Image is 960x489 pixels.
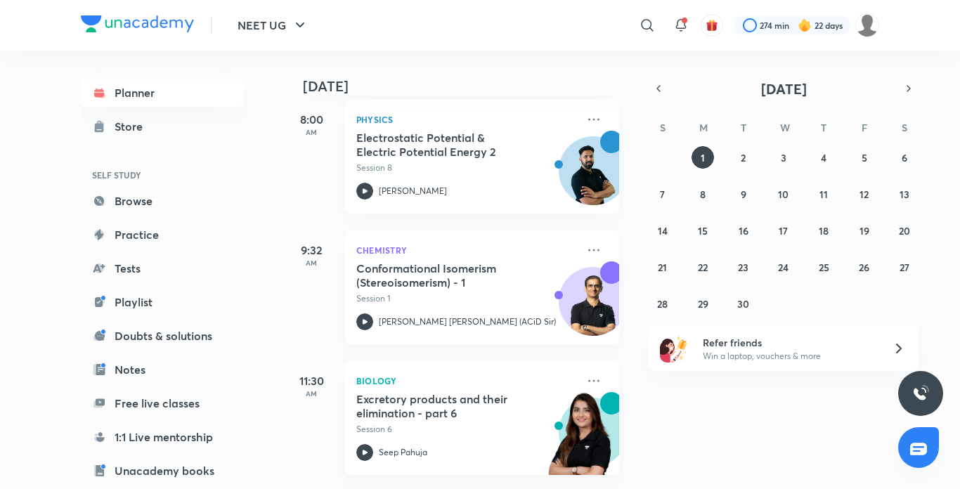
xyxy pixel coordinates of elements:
[692,183,714,205] button: September 8, 2025
[862,151,867,164] abbr: September 5, 2025
[698,297,708,311] abbr: September 29, 2025
[229,11,317,39] button: NEET UG
[853,183,876,205] button: September 12, 2025
[706,19,718,32] img: avatar
[356,292,577,305] p: Session 1
[542,392,619,489] img: unacademy
[778,188,789,201] abbr: September 10, 2025
[780,121,790,134] abbr: Wednesday
[860,188,869,201] abbr: September 12, 2025
[379,185,447,197] p: [PERSON_NAME]
[893,183,916,205] button: September 13, 2025
[692,292,714,315] button: September 29, 2025
[81,457,244,485] a: Unacademy books
[772,146,795,169] button: September 3, 2025
[893,256,916,278] button: September 27, 2025
[81,221,244,249] a: Practice
[819,224,829,237] abbr: September 18, 2025
[115,118,151,135] div: Store
[862,121,867,134] abbr: Friday
[81,187,244,215] a: Browse
[893,219,916,242] button: September 20, 2025
[379,446,427,459] p: Seep Pahuja
[356,392,531,420] h5: Excretory products and their elimination - part 6
[772,219,795,242] button: September 17, 2025
[651,219,674,242] button: September 14, 2025
[853,146,876,169] button: September 5, 2025
[732,146,755,169] button: September 2, 2025
[692,146,714,169] button: September 1, 2025
[81,79,244,107] a: Planner
[692,256,714,278] button: September 22, 2025
[821,121,826,134] abbr: Thursday
[81,423,244,451] a: 1:1 Live mentorship
[772,183,795,205] button: September 10, 2025
[283,389,339,398] p: AM
[651,183,674,205] button: September 7, 2025
[798,18,812,32] img: streak
[81,254,244,282] a: Tests
[703,350,876,363] p: Win a laptop, vouchers & more
[703,335,876,350] h6: Refer friends
[559,144,627,211] img: Avatar
[81,15,194,32] img: Company Logo
[657,297,668,311] abbr: September 28, 2025
[81,322,244,350] a: Doubts & solutions
[283,128,339,136] p: AM
[698,224,708,237] abbr: September 15, 2025
[698,261,708,274] abbr: September 22, 2025
[778,261,789,274] abbr: September 24, 2025
[821,151,826,164] abbr: September 4, 2025
[738,261,748,274] abbr: September 23, 2025
[651,256,674,278] button: September 21, 2025
[81,356,244,384] a: Notes
[356,423,577,436] p: Session 6
[701,151,705,164] abbr: September 1, 2025
[559,275,627,342] img: Avatar
[81,15,194,36] a: Company Logo
[732,219,755,242] button: September 16, 2025
[812,146,835,169] button: September 4, 2025
[356,131,531,159] h5: Electrostatic Potential & Electric Potential Energy 2
[303,78,633,95] h4: [DATE]
[737,297,749,311] abbr: September 30, 2025
[699,121,708,134] abbr: Monday
[860,224,869,237] abbr: September 19, 2025
[283,242,339,259] h5: 9:32
[812,183,835,205] button: September 11, 2025
[779,224,788,237] abbr: September 17, 2025
[660,188,665,201] abbr: September 7, 2025
[819,188,828,201] abbr: September 11, 2025
[732,256,755,278] button: September 23, 2025
[660,334,688,363] img: referral
[356,162,577,174] p: Session 8
[772,256,795,278] button: September 24, 2025
[781,151,786,164] abbr: September 3, 2025
[739,224,748,237] abbr: September 16, 2025
[853,256,876,278] button: September 26, 2025
[900,261,909,274] abbr: September 27, 2025
[660,121,666,134] abbr: Sunday
[283,372,339,389] h5: 11:30
[700,188,706,201] abbr: September 8, 2025
[819,261,829,274] abbr: September 25, 2025
[356,111,577,128] p: Physics
[732,292,755,315] button: September 30, 2025
[859,261,869,274] abbr: September 26, 2025
[283,111,339,128] h5: 8:00
[902,151,907,164] abbr: September 6, 2025
[283,259,339,267] p: AM
[912,385,929,402] img: ttu
[701,14,723,37] button: avatar
[902,121,907,134] abbr: Saturday
[356,372,577,389] p: Biology
[356,242,577,259] p: Chemistry
[812,256,835,278] button: September 25, 2025
[741,151,746,164] abbr: September 2, 2025
[855,13,879,37] img: Barsha Singh
[658,261,667,274] abbr: September 21, 2025
[668,79,899,98] button: [DATE]
[81,112,244,141] a: Store
[651,292,674,315] button: September 28, 2025
[81,163,244,187] h6: SELF STUDY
